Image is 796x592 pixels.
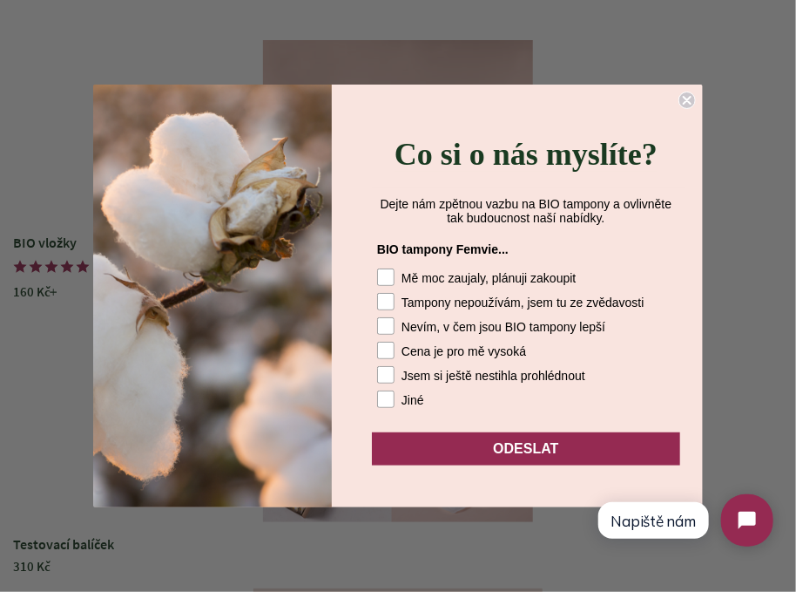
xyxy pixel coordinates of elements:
div: Jiné [401,393,424,407]
span: Dejte nám zpětnou vazbu na BIO tampony a ovlivněte tak budoucnost naší nabídky. [381,197,672,225]
div: Mě moc zaujaly, plánuji zakoupit [401,271,577,285]
iframe: Tidio Chat [582,480,788,561]
div: Cena je pro mě vysoká [401,344,526,358]
button: ODESLAT [372,432,680,466]
div: Nevím, v čem jsou BIO tampony lepší [401,320,605,334]
legend: BIO tampony Femvie... [377,242,509,262]
div: Tampony nepoužívám, jsem tu ze zvědavosti [401,296,644,310]
button: Close dialog [678,92,696,109]
span: Co si o nás myslíte? [395,137,658,172]
div: Jsem si ještě nestihla prohlédnout [401,369,585,383]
